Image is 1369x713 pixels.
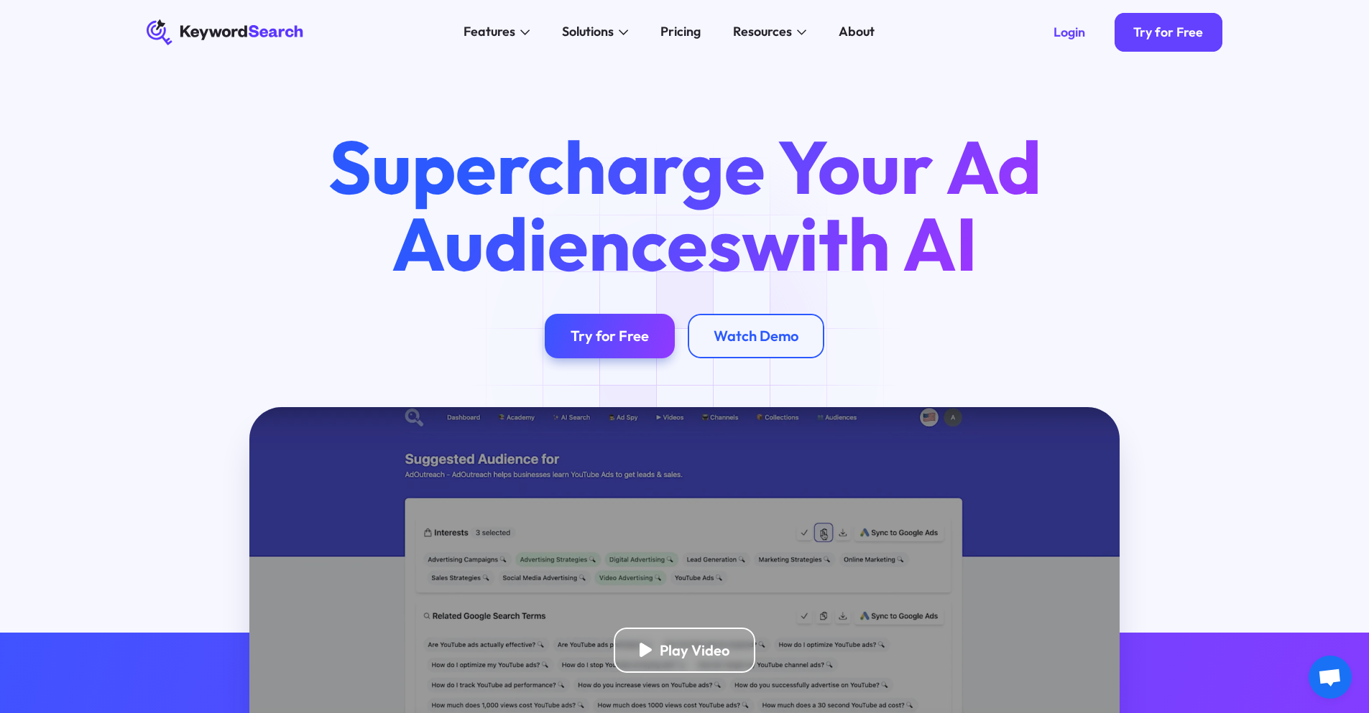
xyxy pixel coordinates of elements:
[1133,24,1203,40] div: Try for Free
[839,22,875,42] div: About
[545,314,675,359] a: Try for Free
[298,129,1071,281] h1: Supercharge Your Ad Audiences
[733,22,792,42] div: Resources
[571,327,649,345] div: Try for Free
[660,641,729,659] div: Play Video
[829,19,885,45] a: About
[1034,13,1105,52] a: Login
[742,197,977,290] span: with AI
[562,22,614,42] div: Solutions
[651,19,711,45] a: Pricing
[1054,24,1085,40] div: Login
[1115,13,1223,52] a: Try for Free
[464,22,515,42] div: Features
[1309,656,1352,699] div: Open chat
[714,327,798,345] div: Watch Demo
[660,22,701,42] div: Pricing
